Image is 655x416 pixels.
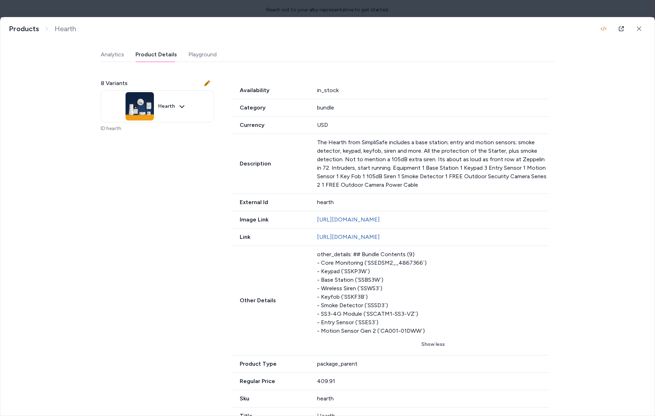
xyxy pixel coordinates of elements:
[317,377,549,386] div: 409.91
[188,47,217,62] button: Playground
[317,234,380,240] a: [URL][DOMAIN_NAME]
[317,394,549,403] div: hearth
[101,79,128,88] span: 8 Variants
[231,377,309,386] span: Regular Price
[101,125,214,132] p: ID: hearth
[231,296,309,305] span: Other Details
[231,394,309,403] span: Sku
[9,24,76,33] nav: breadcrumb
[317,86,549,95] div: in_stock
[317,216,380,223] a: [URL][DOMAIN_NAME]
[231,215,309,224] span: Image Link
[317,250,549,335] div: other_details: ## Bundle Contents (9) - Core Monitoring (`SSEDSM2__4867366`) - Keypad (`SSKP3W`) ...
[231,360,309,368] span: Product Type
[101,90,214,122] button: Hearth
[317,198,549,207] div: hearth
[317,103,549,112] div: bundle
[317,138,549,189] p: The Hearth from SimpliSafe includes a base station; entry and motion sensors; smoke detector, key...
[126,92,154,120] img: The_Hearth.jpg
[101,47,124,62] button: Analytics
[231,86,309,95] span: Availability
[231,233,309,241] span: Link
[231,159,309,168] span: Description
[55,24,76,33] span: Hearth
[317,121,549,129] div: USD
[9,24,39,33] a: Products
[317,360,549,368] div: package_parent
[231,121,309,129] span: Currency
[135,47,177,62] button: Product Details
[231,103,309,112] span: Category
[231,198,309,207] span: External Id
[317,338,549,351] button: Show less
[158,103,175,109] span: Hearth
